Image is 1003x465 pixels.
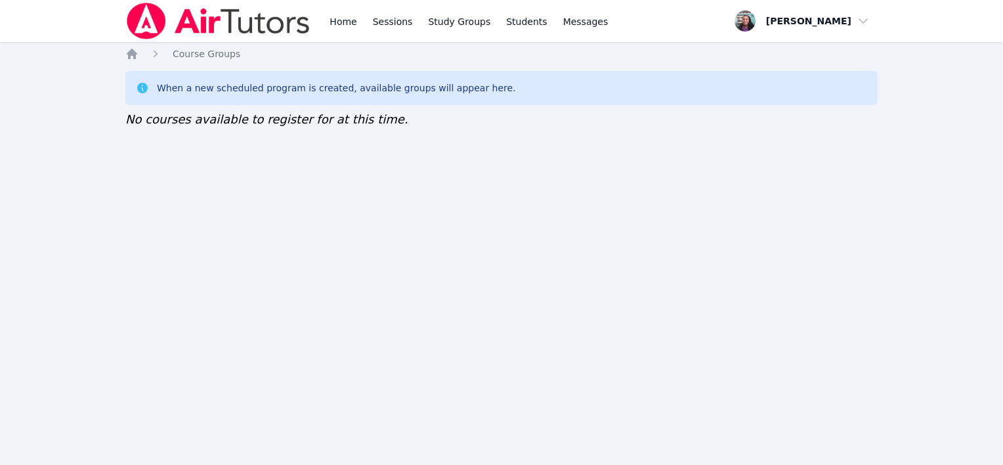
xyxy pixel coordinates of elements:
[125,112,408,126] span: No courses available to register for at this time.
[125,3,311,39] img: Air Tutors
[125,47,878,60] nav: Breadcrumb
[173,49,240,59] span: Course Groups
[173,47,240,60] a: Course Groups
[157,81,516,95] div: When a new scheduled program is created, available groups will appear here.
[563,15,608,28] span: Messages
